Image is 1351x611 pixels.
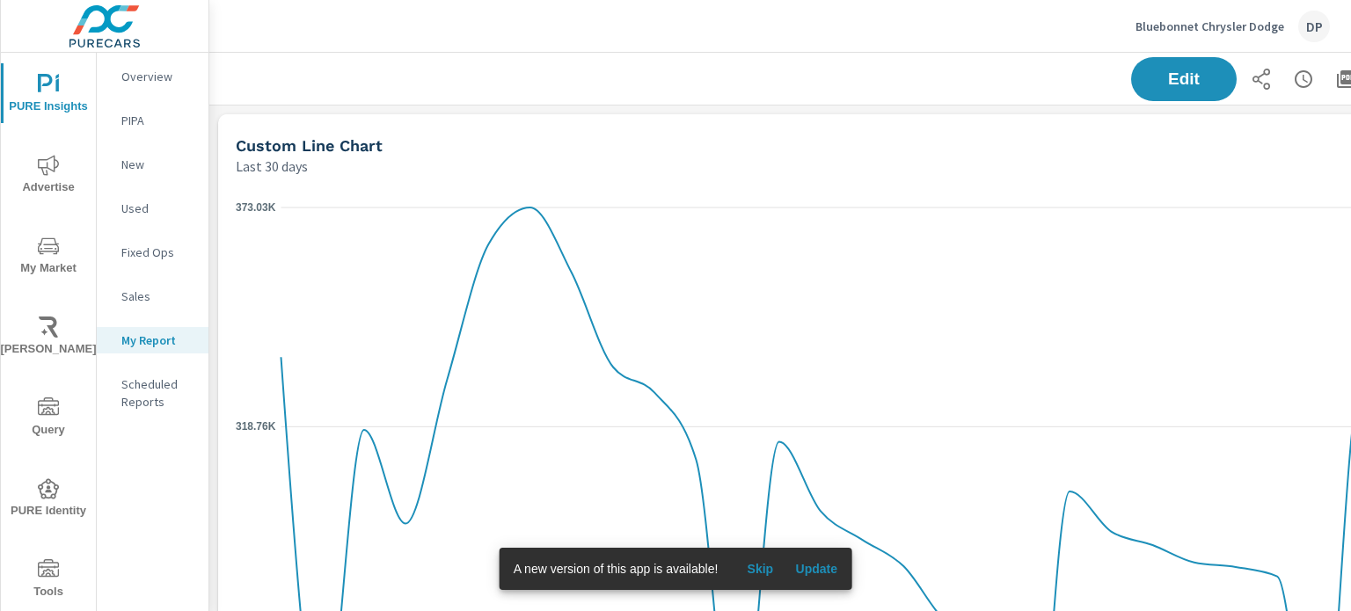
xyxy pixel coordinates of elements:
div: Used [97,195,208,222]
div: Scheduled Reports [97,371,208,415]
div: Sales [97,283,208,309]
span: Tools [6,559,91,602]
div: My Report [97,327,208,353]
p: Used [121,200,194,217]
p: Sales [121,287,194,305]
span: Update [795,561,837,577]
p: New [121,156,194,173]
p: Fixed Ops [121,244,194,261]
p: My Report [121,331,194,349]
span: [PERSON_NAME] [6,316,91,360]
p: Scheduled Reports [121,375,194,411]
button: Update [788,555,844,583]
button: Edit [1131,57,1237,101]
p: Bluebonnet Chrysler Dodge [1136,18,1284,34]
div: DP [1298,11,1330,42]
span: PURE Insights [6,74,91,117]
span: PURE Identity [6,478,91,521]
span: Advertise [6,155,91,198]
span: Edit [1149,71,1219,87]
div: Overview [97,63,208,90]
span: Query [6,397,91,440]
text: 318.76K [236,420,276,433]
p: Overview [121,68,194,85]
div: New [97,151,208,178]
div: PIPA [97,107,208,134]
p: Last 30 days [236,156,308,177]
div: Fixed Ops [97,239,208,265]
span: My Market [6,236,91,279]
span: Skip [739,561,781,577]
button: Skip [732,555,788,583]
p: PIPA [121,112,194,129]
span: A new version of this app is available! [514,562,719,576]
h5: Custom Line Chart [236,136,383,155]
text: 373.03K [236,201,276,214]
button: Share Report [1244,62,1279,97]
